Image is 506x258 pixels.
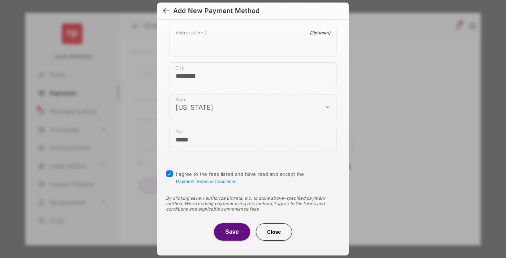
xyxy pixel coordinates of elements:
div: By clicking save, I authorize Entrata, Inc. to store above-specified payment method. When making ... [166,195,340,212]
button: Save [214,223,250,241]
span: I agree to the fees listed and have read and accept the [176,171,304,184]
button: Close [256,223,292,241]
div: payment_method_screening[postal_addresses][postalCode] [170,126,336,152]
button: I agree to the fees listed and have read and accept the [176,179,236,184]
div: payment_method_screening[postal_addresses][locality] [170,62,336,88]
div: payment_method_screening[postal_addresses][addressLine2] [170,27,336,56]
div: payment_method_screening[postal_addresses][administrativeArea] [170,94,336,120]
div: Add New Payment Method [173,7,260,15]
